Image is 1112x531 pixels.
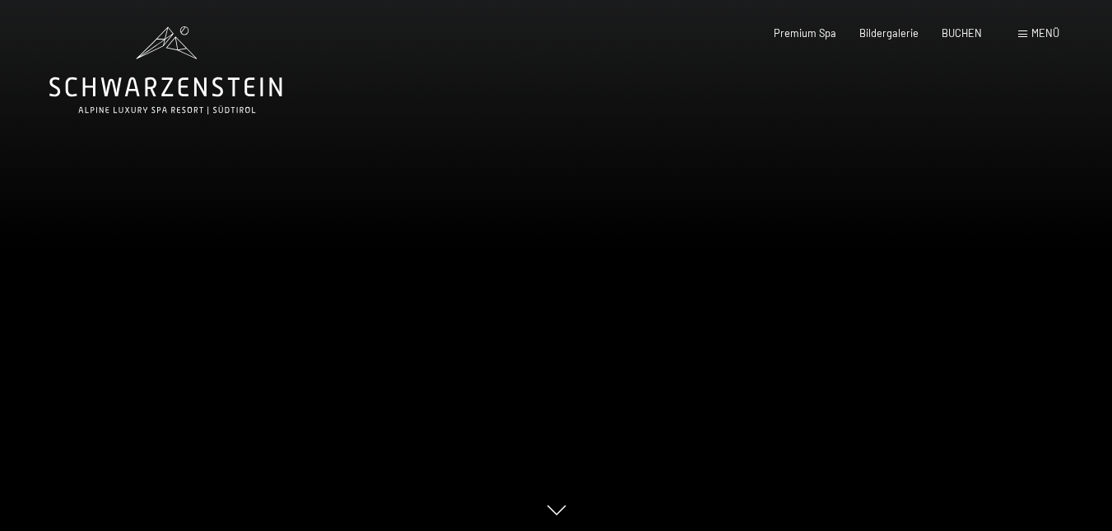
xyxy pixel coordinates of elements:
[942,26,982,40] a: BUCHEN
[774,26,836,40] a: Premium Spa
[859,26,919,40] a: Bildergalerie
[1031,26,1059,40] span: Menü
